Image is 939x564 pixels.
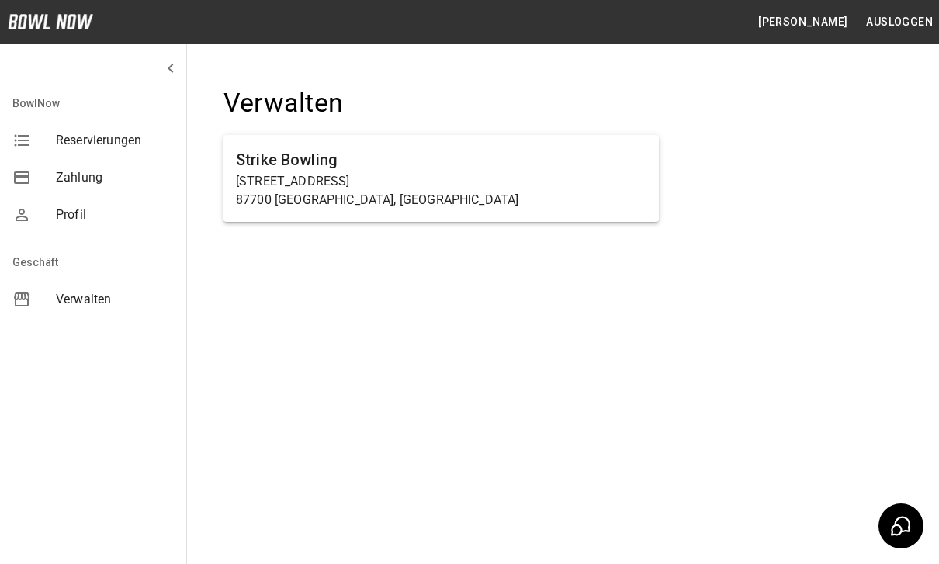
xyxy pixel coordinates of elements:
span: Verwalten [56,290,174,309]
button: Ausloggen [860,8,939,36]
button: [PERSON_NAME] [752,8,854,36]
p: [STREET_ADDRESS] [236,172,646,191]
p: 87700 [GEOGRAPHIC_DATA], [GEOGRAPHIC_DATA] [236,191,646,209]
span: Zahlung [56,168,174,187]
span: Reservierungen [56,131,174,150]
img: logo [8,14,93,29]
h6: Strike Bowling [236,147,646,172]
h4: Verwalten [223,87,659,119]
span: Profil [56,206,174,224]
